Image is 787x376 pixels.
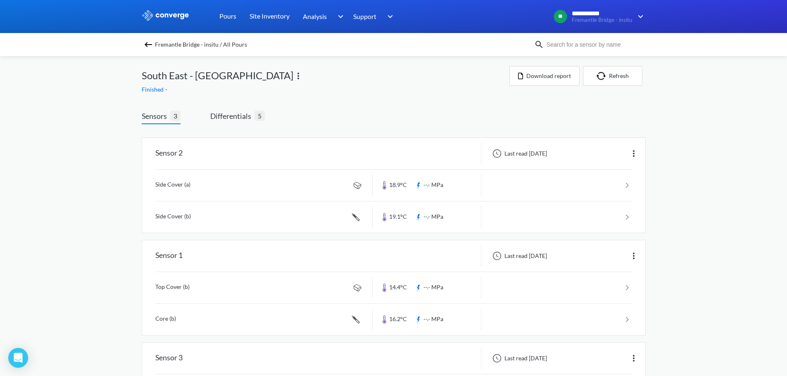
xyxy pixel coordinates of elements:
[488,353,549,363] div: Last read [DATE]
[572,17,632,23] span: Fremantle Bridge - insitu
[155,39,247,50] span: Fremantle Bridge - insitu / All Pours
[142,86,165,93] span: Finished
[544,40,644,49] input: Search for a sensor by name
[8,348,28,368] div: Open Intercom Messenger
[155,245,183,267] div: Sensor 1
[534,40,544,50] img: icon-search.svg
[629,353,639,363] img: more.svg
[165,86,169,93] span: -
[210,110,254,122] span: Differentials
[303,11,327,21] span: Analysis
[629,149,639,158] img: more.svg
[332,12,345,21] img: downArrow.svg
[632,12,646,21] img: downArrow.svg
[583,66,642,86] button: Refresh
[155,143,183,164] div: Sensor 2
[488,149,549,158] div: Last read [DATE]
[143,40,153,50] img: backspace.svg
[142,10,190,21] img: logo_ewhite.svg
[488,251,549,261] div: Last read [DATE]
[382,12,395,21] img: downArrow.svg
[254,111,265,121] span: 5
[353,11,376,21] span: Support
[142,110,170,122] span: Sensors
[509,66,580,86] button: Download report
[142,68,293,83] span: South East - [GEOGRAPHIC_DATA]
[170,111,181,121] span: 3
[597,72,609,80] img: icon-refresh.svg
[293,71,303,81] img: more.svg
[518,73,523,79] img: icon-file.svg
[155,348,183,369] div: Sensor 3
[629,251,639,261] img: more.svg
